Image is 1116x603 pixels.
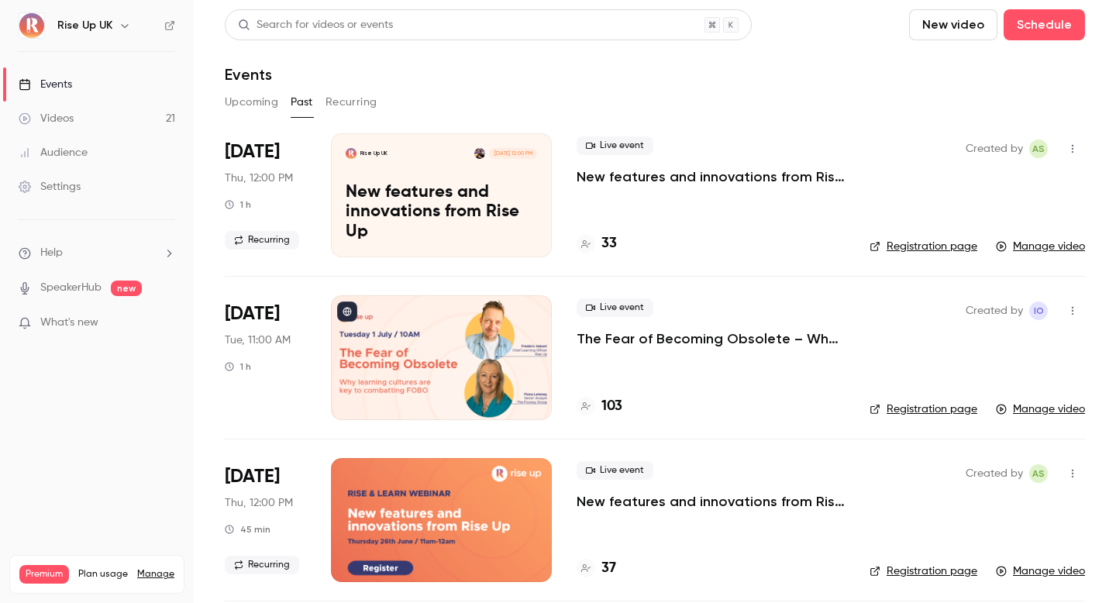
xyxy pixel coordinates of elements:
[996,563,1085,579] a: Manage video
[40,245,63,261] span: Help
[601,396,622,417] h4: 103
[331,133,552,257] a: New features and innovations from Rise UpRise Up UKGlenn Diedrich[DATE] 12:00 PMNew features and ...
[40,280,102,296] a: SpeakerHub
[996,239,1085,254] a: Manage video
[1029,464,1048,483] span: Aliocha Segard
[1004,9,1085,40] button: Schedule
[577,298,653,317] span: Live event
[19,179,81,195] div: Settings
[225,198,251,211] div: 1 h
[1032,464,1045,483] span: AS
[19,13,44,38] img: Rise Up UK
[225,523,270,536] div: 45 min
[966,464,1023,483] span: Created by
[225,556,299,574] span: Recurring
[19,245,175,261] li: help-dropdown-opener
[238,17,393,33] div: Search for videos or events
[111,281,142,296] span: new
[225,133,306,257] div: Sep 25 Thu, 11:00 AM (Europe/London)
[225,140,280,164] span: [DATE]
[225,295,306,419] div: Jul 1 Tue, 10:00 AM (Europe/London)
[1029,301,1048,320] span: Isabelle Osborne
[225,65,272,84] h1: Events
[577,136,653,155] span: Live event
[137,568,174,581] a: Manage
[19,111,74,126] div: Videos
[577,461,653,480] span: Live event
[1034,301,1044,320] span: IO
[346,183,537,243] p: New features and innovations from Rise Up
[870,401,977,417] a: Registration page
[225,301,280,326] span: [DATE]
[57,18,112,33] h6: Rise Up UK
[577,233,617,254] a: 33
[225,231,299,250] span: Recurring
[78,568,128,581] span: Plan usage
[225,464,280,489] span: [DATE]
[577,329,845,348] a: The Fear of Becoming Obsolete – Why Learning Cultures are Key to Combatting FOBO
[489,148,536,159] span: [DATE] 12:00 PM
[325,90,377,115] button: Recurring
[19,145,88,160] div: Audience
[291,90,313,115] button: Past
[225,90,278,115] button: Upcoming
[225,171,293,186] span: Thu, 12:00 PM
[601,233,617,254] h4: 33
[225,458,306,582] div: Jun 26 Thu, 11:00 AM (Europe/London)
[40,315,98,331] span: What's new
[996,401,1085,417] a: Manage video
[577,396,622,417] a: 103
[577,167,845,186] a: New features and innovations from Rise Up
[157,316,175,330] iframe: Noticeable Trigger
[601,558,616,579] h4: 37
[346,148,356,159] img: New features and innovations from Rise Up
[225,333,291,348] span: Tue, 11:00 AM
[870,563,977,579] a: Registration page
[1029,140,1048,158] span: Aliocha Segard
[577,492,845,511] a: New features and innovations from Rise Up
[225,360,251,373] div: 1 h
[966,140,1023,158] span: Created by
[909,9,997,40] button: New video
[225,495,293,511] span: Thu, 12:00 PM
[19,77,72,92] div: Events
[360,150,387,157] p: Rise Up UK
[577,558,616,579] a: 37
[1032,140,1045,158] span: AS
[966,301,1023,320] span: Created by
[474,148,485,159] img: Glenn Diedrich
[19,565,69,584] span: Premium
[870,239,977,254] a: Registration page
